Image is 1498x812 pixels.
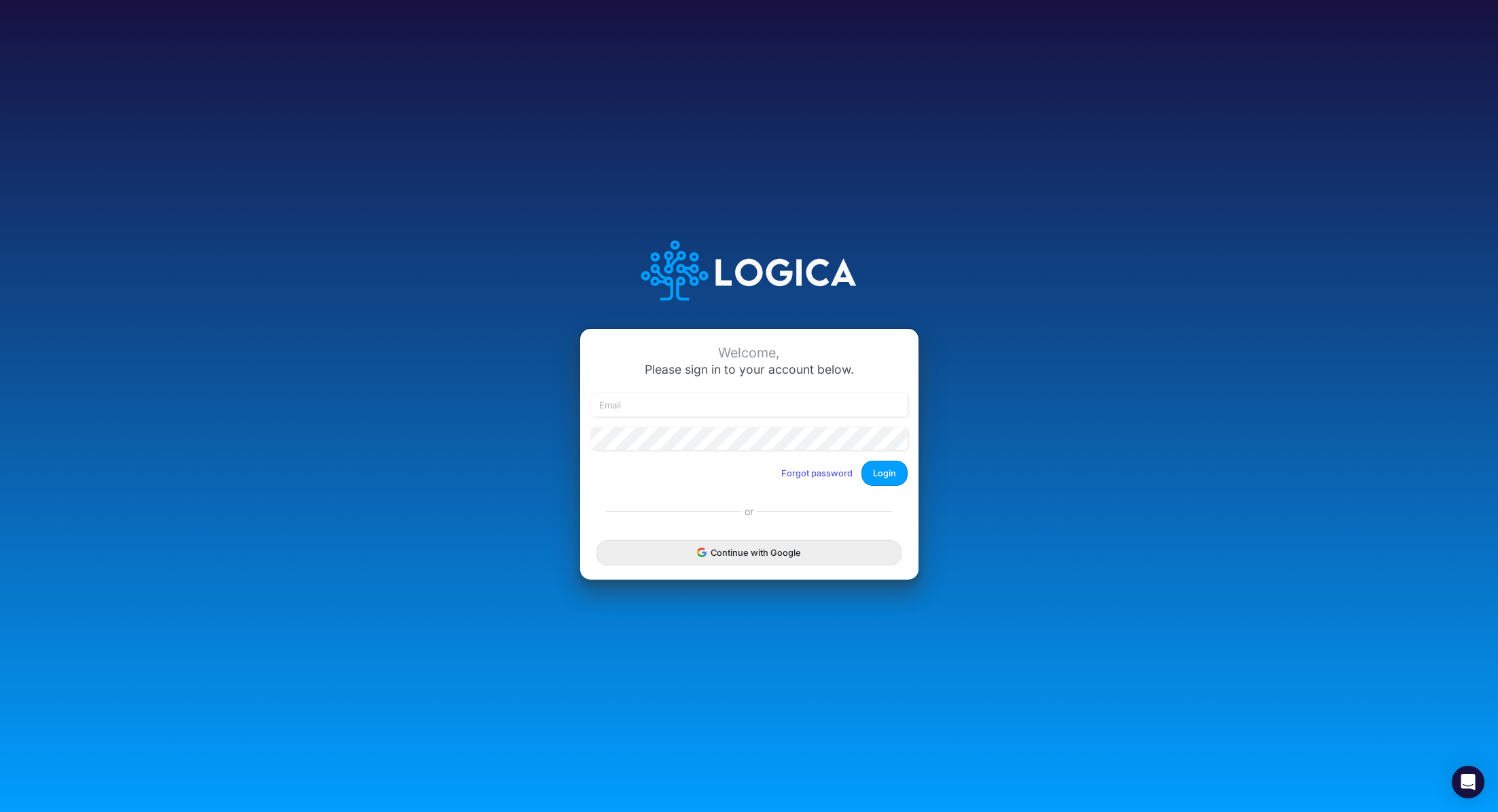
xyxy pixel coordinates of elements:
button: Login [861,461,908,486]
input: Email [591,393,908,417]
button: Forgot password [772,462,861,484]
div: Open Intercom Messenger [1452,766,1484,798]
button: Continue with Google [596,540,901,565]
span: Please sign in to your account below. [645,362,854,376]
div: Welcome, [591,345,908,361]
